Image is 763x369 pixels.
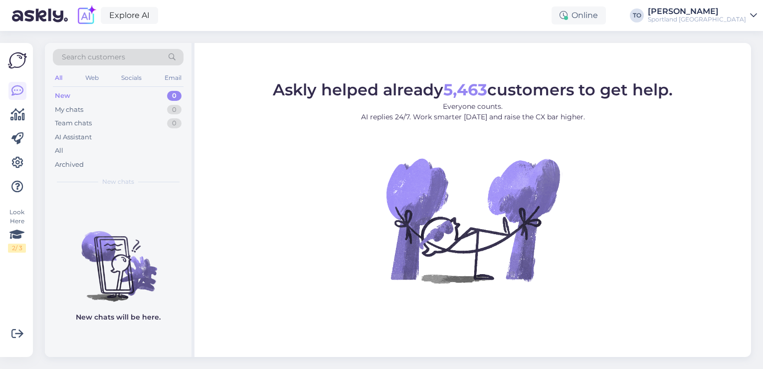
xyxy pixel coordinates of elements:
div: Sportland [GEOGRAPHIC_DATA] [648,15,746,23]
a: [PERSON_NAME]Sportland [GEOGRAPHIC_DATA] [648,7,757,23]
div: All [53,71,64,84]
div: 0 [167,105,182,115]
div: All [55,146,63,156]
div: Team chats [55,118,92,128]
img: No Chat active [383,130,563,310]
div: Web [83,71,101,84]
div: Online [552,6,606,24]
div: [PERSON_NAME] [648,7,746,15]
div: 0 [167,118,182,128]
div: Archived [55,160,84,170]
div: Email [163,71,184,84]
div: AI Assistant [55,132,92,142]
div: 0 [167,91,182,101]
div: Look Here [8,208,26,253]
p: Everyone counts. AI replies 24/7. Work smarter [DATE] and raise the CX bar higher. [273,101,673,122]
span: Askly helped already customers to get help. [273,80,673,99]
img: explore-ai [76,5,97,26]
div: New [55,91,70,101]
img: Askly Logo [8,51,27,70]
span: Search customers [62,52,125,62]
span: New chats [102,177,134,186]
img: No chats [45,213,191,303]
p: New chats will be here. [76,312,161,323]
a: Explore AI [101,7,158,24]
b: 5,463 [443,80,487,99]
div: 2 / 3 [8,244,26,253]
div: TO [630,8,644,22]
div: Socials [119,71,144,84]
div: My chats [55,105,83,115]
